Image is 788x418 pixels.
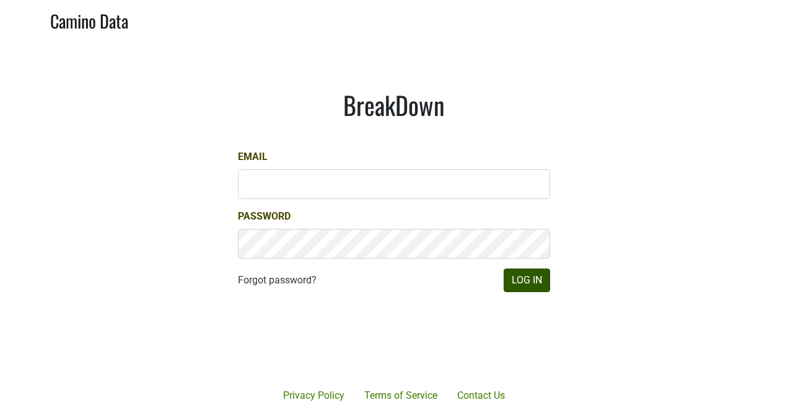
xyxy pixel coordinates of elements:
a: Camino Data [50,5,128,34]
a: Terms of Service [354,383,447,408]
label: Password [238,209,291,224]
a: Forgot password? [238,273,317,288]
button: Log In [504,269,550,292]
a: Privacy Policy [273,383,354,408]
h1: BreakDown [238,90,550,120]
a: Contact Us [447,383,515,408]
label: Email [238,149,268,164]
